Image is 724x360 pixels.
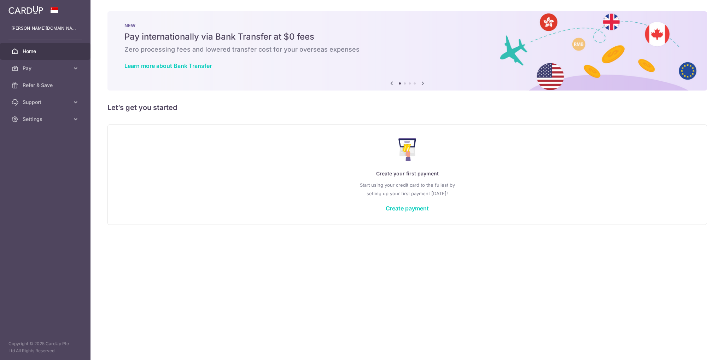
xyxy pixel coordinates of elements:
span: Pay [23,65,69,72]
p: Start using your credit card to the fullest by setting up your first payment [DATE]! [122,181,693,198]
p: Create your first payment [122,169,693,178]
h5: Pay internationally via Bank Transfer at $0 fees [124,31,690,42]
span: Support [23,99,69,106]
a: Learn more about Bank Transfer [124,62,212,69]
h5: Let’s get you started [107,102,707,113]
img: CardUp [8,6,43,14]
a: Create payment [386,205,429,212]
h6: Zero processing fees and lowered transfer cost for your overseas expenses [124,45,690,54]
p: [PERSON_NAME][DOMAIN_NAME][EMAIL_ADDRESS][PERSON_NAME][DOMAIN_NAME] [11,25,79,32]
span: Home [23,48,69,55]
img: Make Payment [398,138,416,161]
img: Bank transfer banner [107,11,707,91]
p: NEW [124,23,690,28]
span: Refer & Save [23,82,69,89]
span: Settings [23,116,69,123]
